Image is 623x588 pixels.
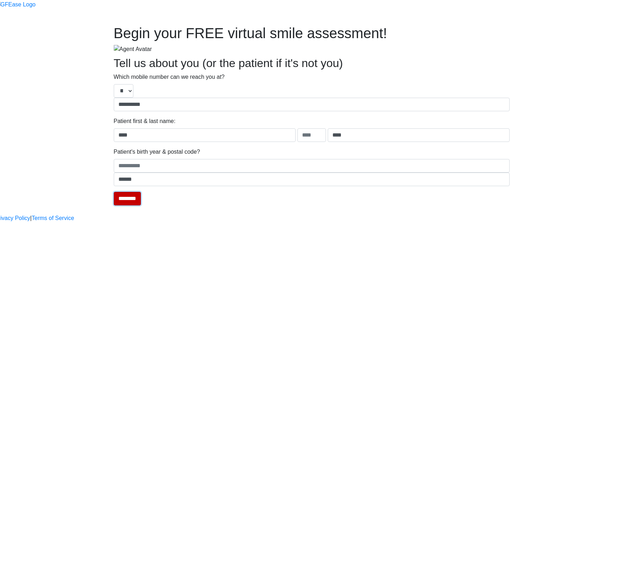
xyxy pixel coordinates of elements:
[114,117,175,126] label: Patient first & last name:
[32,214,74,223] a: Terms of Service
[114,45,152,53] img: Agent Avatar
[114,56,510,70] h2: Tell us about you (or the patient if it's not you)
[114,73,225,81] label: Which mobile number can we reach you at?
[114,148,200,156] label: Patient's birth year & postal code?
[114,25,510,42] h1: Begin your FREE virtual smile assessment!
[30,214,32,223] a: |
